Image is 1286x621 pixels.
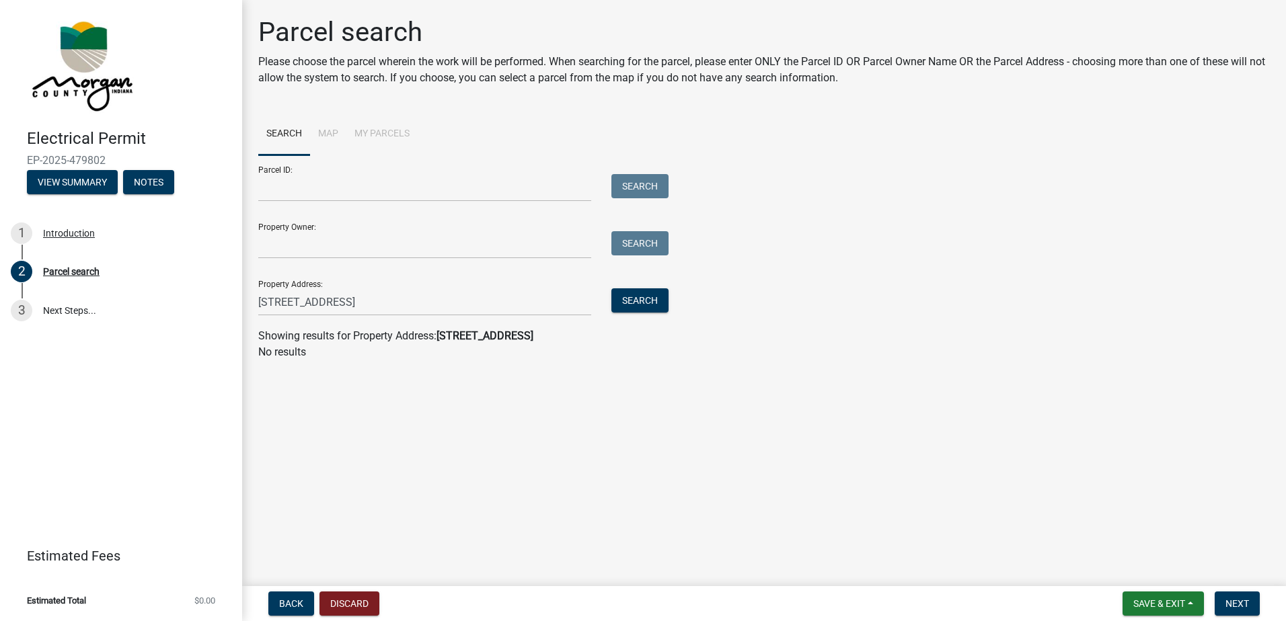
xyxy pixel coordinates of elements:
[11,542,221,569] a: Estimated Fees
[194,596,215,605] span: $0.00
[1225,598,1249,609] span: Next
[11,300,32,321] div: 3
[123,177,174,188] wm-modal-confirm: Notes
[1215,591,1260,616] button: Next
[611,288,669,313] button: Search
[1133,598,1185,609] span: Save & Exit
[123,170,174,194] button: Notes
[268,591,314,616] button: Back
[437,329,533,342] strong: [STREET_ADDRESS]
[1123,591,1204,616] button: Save & Exit
[27,170,118,194] button: View Summary
[27,177,118,188] wm-modal-confirm: Summary
[258,54,1270,86] p: Please choose the parcel wherein the work will be performed. When searching for the parcel, pleas...
[43,229,95,238] div: Introduction
[43,267,100,276] div: Parcel search
[27,154,215,167] span: EP-2025-479802
[11,261,32,282] div: 2
[258,16,1270,48] h1: Parcel search
[27,129,231,149] h4: Electrical Permit
[611,174,669,198] button: Search
[27,14,135,115] img: Morgan County, Indiana
[279,598,303,609] span: Back
[258,113,310,156] a: Search
[11,222,32,244] div: 1
[611,231,669,255] button: Search
[258,344,1270,360] p: No results
[258,328,1270,344] div: Showing results for Property Address:
[319,591,379,616] button: Discard
[27,596,86,605] span: Estimated Total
